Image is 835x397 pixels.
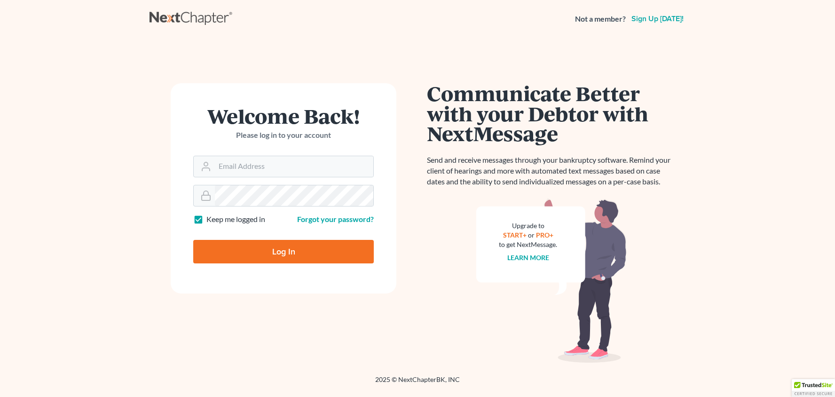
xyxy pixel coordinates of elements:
[499,240,557,249] div: to get NextMessage.
[297,214,374,223] a: Forgot your password?
[476,198,627,363] img: nextmessage_bg-59042aed3d76b12b5cd301f8e5b87938c9018125f34e5fa2b7a6b67550977c72.svg
[528,231,535,239] span: or
[193,240,374,263] input: Log In
[215,156,373,177] input: Email Address
[427,83,676,143] h1: Communicate Better with your Debtor with NextMessage
[427,155,676,187] p: Send and receive messages through your bankruptcy software. Remind your client of hearings and mo...
[499,221,557,230] div: Upgrade to
[630,15,685,23] a: Sign up [DATE]!
[575,14,626,24] strong: Not a member?
[193,130,374,141] p: Please log in to your account
[193,106,374,126] h1: Welcome Back!
[503,231,527,239] a: START+
[150,375,685,392] div: 2025 © NextChapterBK, INC
[792,379,835,397] div: TrustedSite Certified
[507,254,549,262] a: Learn more
[206,214,265,225] label: Keep me logged in
[536,231,553,239] a: PRO+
